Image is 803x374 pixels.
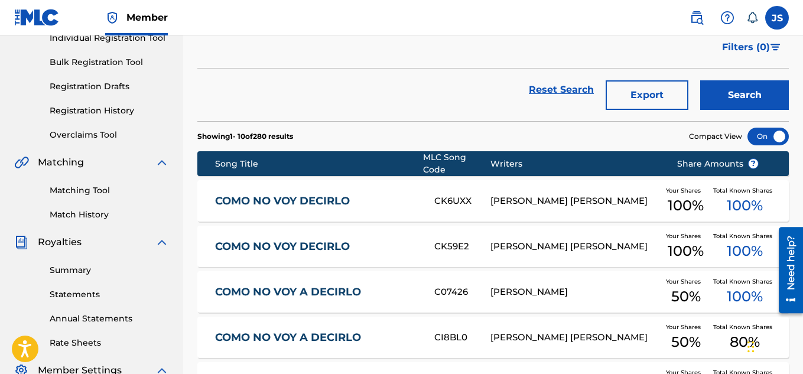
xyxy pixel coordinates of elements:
div: CI8BL0 [434,331,490,344]
span: 100 % [727,286,763,307]
span: Member [126,11,168,24]
a: Matching Tool [50,184,169,197]
span: 100 % [668,240,704,262]
span: Your Shares [666,232,706,240]
a: Statements [50,288,169,301]
img: help [720,11,734,25]
span: 50 % [671,331,701,353]
div: Song Title [215,158,423,170]
span: Total Known Shares [713,277,777,286]
span: 100 % [668,195,704,216]
div: Help [716,6,739,30]
div: [PERSON_NAME] [PERSON_NAME] [490,240,659,253]
span: Your Shares [666,277,706,286]
div: MLC Song Code [423,151,490,176]
a: Annual Statements [50,313,169,325]
button: Search [700,80,789,110]
span: Royalties [38,235,82,249]
div: Widget de chat [744,317,803,374]
div: C07426 [434,285,490,299]
button: Export [606,80,688,110]
span: Your Shares [666,186,706,195]
p: Showing 1 - 10 of 280 results [197,131,293,142]
img: filter [771,44,781,51]
a: COMO NO VOY DECIRLO [215,194,418,208]
a: Overclaims Tool [50,129,169,141]
a: Rate Sheets [50,337,169,349]
div: [PERSON_NAME] [490,285,659,299]
span: 50 % [671,286,701,307]
a: Bulk Registration Tool [50,56,169,69]
div: Arrastrar [747,329,755,365]
a: Reset Search [523,77,600,103]
span: Your Shares [666,323,706,331]
img: Matching [14,155,29,170]
a: Match History [50,209,169,221]
a: Individual Registration Tool [50,32,169,44]
span: Share Amounts [677,158,759,170]
a: COMO NO VOY A DECIRLO [215,331,418,344]
span: Filters ( 0 ) [722,40,770,54]
span: Total Known Shares [713,323,777,331]
button: Filters (0) [715,32,789,62]
span: Total Known Shares [713,232,777,240]
iframe: Chat Widget [744,317,803,374]
div: User Menu [765,6,789,30]
span: Total Known Shares [713,186,777,195]
div: Writers [490,158,659,170]
img: Top Rightsholder [105,11,119,25]
div: CK59E2 [434,240,490,253]
a: Summary [50,264,169,277]
span: Matching [38,155,84,170]
span: 100 % [727,240,763,262]
img: search [690,11,704,25]
div: Notifications [746,12,758,24]
a: Registration History [50,105,169,117]
img: expand [155,235,169,249]
img: expand [155,155,169,170]
span: Compact View [689,131,742,142]
img: Royalties [14,235,28,249]
img: MLC Logo [14,9,60,26]
div: CK6UXX [434,194,490,208]
iframe: Resource Center [770,223,803,318]
a: Public Search [685,6,708,30]
div: [PERSON_NAME] [PERSON_NAME] [490,194,659,208]
span: 100 % [727,195,763,216]
a: COMO NO VOY A DECIRLO [215,285,418,299]
span: ? [749,159,758,168]
a: Registration Drafts [50,80,169,93]
div: [PERSON_NAME] [PERSON_NAME] [490,331,659,344]
span: 80 % [730,331,760,353]
a: COMO NO VOY DECIRLO [215,240,418,253]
